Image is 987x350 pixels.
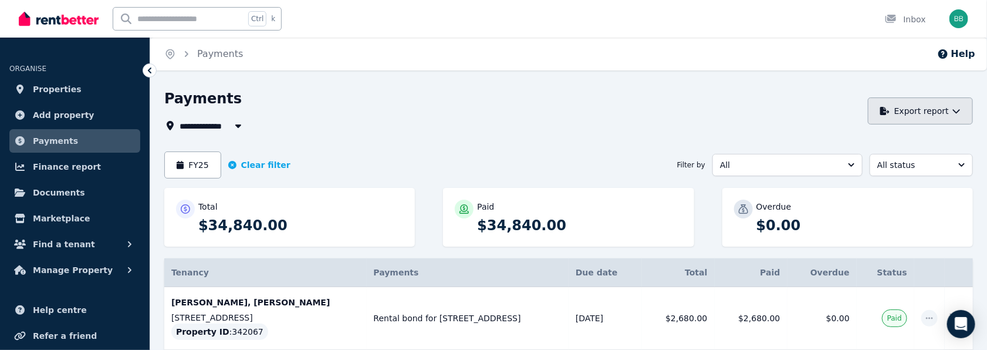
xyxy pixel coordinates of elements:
span: Find a tenant [33,237,95,251]
button: All status [870,154,973,176]
th: Due date [569,258,642,287]
th: Total [642,258,715,287]
span: Rental bond for [STREET_ADDRESS] [374,312,562,324]
span: Properties [33,82,82,96]
img: RentBetter [19,10,99,28]
th: Paid [715,258,787,287]
button: Manage Property [9,258,140,282]
a: Add property [9,103,140,127]
span: $0.00 [826,314,850,323]
p: Overdue [756,201,792,213]
span: Property ID [176,326,229,338]
span: Documents [33,186,85,200]
img: Bill Blare [949,9,968,28]
span: Refer a friend [33,329,97,343]
span: All [720,159,839,171]
td: [DATE] [569,287,642,350]
p: $34,840.00 [198,216,403,235]
span: Payments [33,134,78,148]
td: $2,680.00 [642,287,715,350]
p: Total [198,201,218,213]
a: Finance report [9,155,140,179]
a: Properties [9,78,140,101]
a: Marketplace [9,207,140,230]
span: Paid [887,314,902,323]
nav: Breadcrumb [150,38,257,70]
p: $0.00 [756,216,961,235]
span: Marketplace [33,211,90,226]
div: : 342067 [171,324,268,340]
span: Add property [33,108,94,122]
span: k [271,14,275,23]
p: [PERSON_NAME], [PERSON_NAME] [171,297,360,308]
th: Tenancy [164,258,367,287]
th: Status [857,258,914,287]
button: Find a tenant [9,233,140,256]
a: Payments [197,48,243,59]
th: Overdue [787,258,857,287]
div: Inbox [885,14,926,25]
p: [STREET_ADDRESS] [171,312,360,324]
div: Open Intercom Messenger [947,310,975,338]
button: Help [937,47,975,61]
button: Export report [868,97,973,124]
a: Documents [9,181,140,204]
p: $34,840.00 [477,216,682,235]
button: Clear filter [228,159,290,171]
span: Payments [374,268,419,277]
span: ORGANISE [9,65,46,73]
td: $2,680.00 [715,287,787,350]
span: Ctrl [248,11,266,26]
span: Manage Property [33,263,113,277]
span: Filter by [677,160,705,170]
h1: Payments [164,89,242,108]
span: Finance report [33,160,101,174]
a: Payments [9,129,140,153]
p: Paid [477,201,494,213]
a: Help centre [9,298,140,322]
span: Help centre [33,303,87,317]
a: Refer a friend [9,324,140,348]
button: All [712,154,863,176]
button: FY25 [164,152,221,179]
span: All status [877,159,949,171]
